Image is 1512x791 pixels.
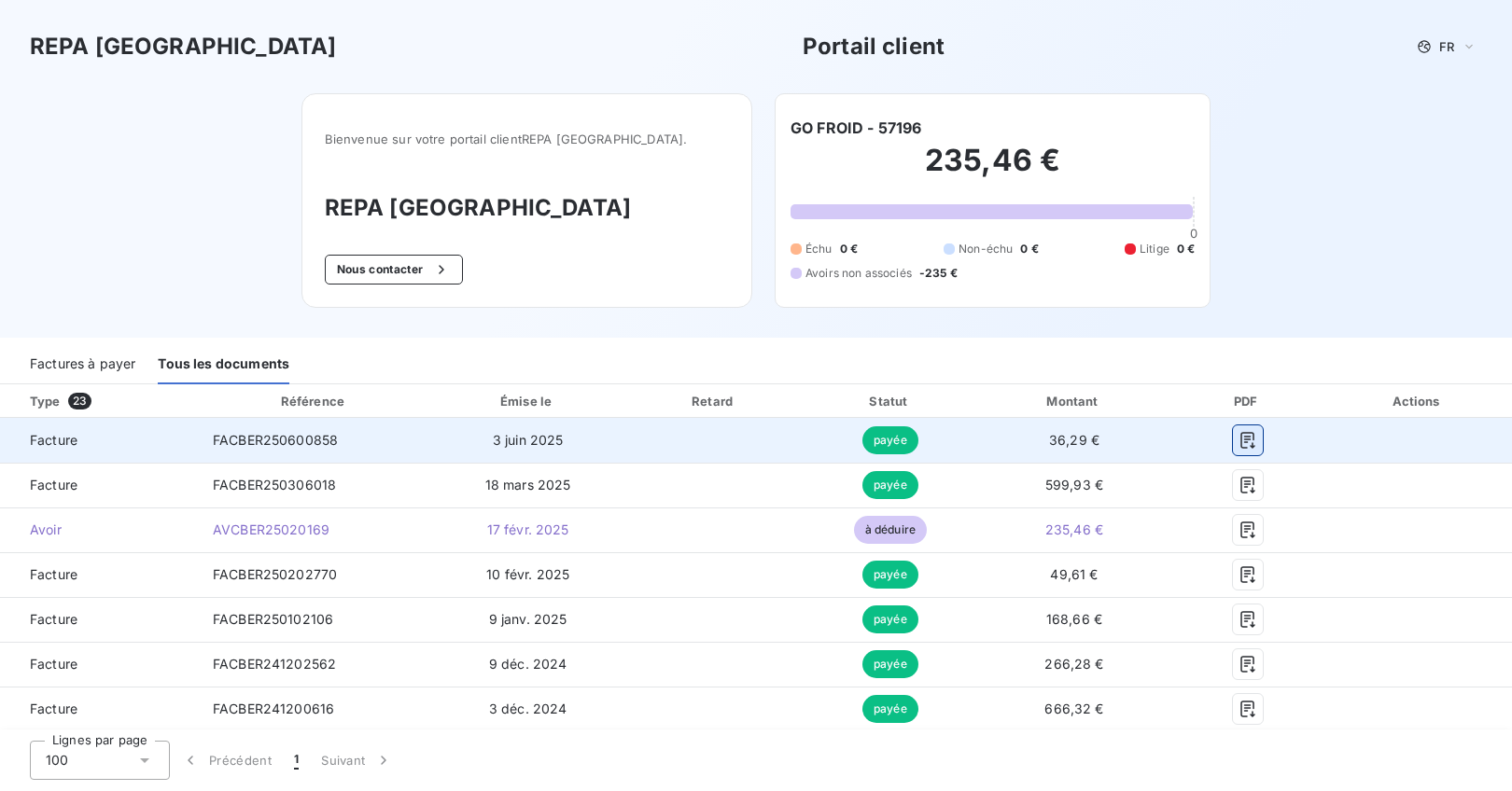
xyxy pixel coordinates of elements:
span: Facture [15,700,183,718]
button: Suivant [310,741,404,780]
h6: GO FROID - 57196 [791,117,921,139]
span: 266,28 € [1044,656,1103,672]
h3: Portail client [803,30,945,63]
span: 17 févr. 2025 [487,521,569,537]
span: FACBER250306018 [213,477,336,493]
div: Montant [981,392,1168,410]
span: 0 [1190,226,1197,241]
div: Référence [281,394,344,409]
span: -235 € [919,265,958,282]
span: Non-échu [959,241,1013,257]
div: Tous les documents [158,345,289,384]
span: payée [862,471,918,499]
span: 3 déc. 2024 [489,701,567,716]
span: FACBER250600858 [213,432,338,448]
span: Litige [1140,241,1169,257]
button: 1 [283,741,310,780]
span: Facture [15,565,183,584]
span: FACBER241200616 [213,701,334,716]
span: Avoirs non associés [805,265,912,282]
span: 666,32 € [1044,701,1103,716]
button: Précédent [170,741,283,780]
span: 3 juin 2025 [493,432,564,448]
span: 18 mars 2025 [485,477,571,493]
span: 0 € [1020,241,1038,257]
span: payée [862,426,918,454]
div: Type [19,392,194,410]
span: AVCBER25020169 [213,521,329,537]
button: Nous contacter [325,255,463,284]
span: payée [862,695,918,723]
span: Facture [15,655,183,673]
span: à déduire [854,516,927,544]
span: 100 [46,751,68,770]
div: Retard [629,392,800,410]
h2: 235,46 € [791,142,1195,198]
span: FACBER250202770 [213,566,337,582]
span: 0 € [840,241,858,257]
span: 1 [294,751,299,770]
span: Facture [15,476,183,494]
span: Facture [15,610,183,629]
div: Actions [1327,392,1508,410]
span: Facture [15,431,183,450]
span: FACBER250102106 [213,611,333,627]
div: Émise le [435,392,622,410]
span: 49,61 € [1050,566,1098,582]
span: 0 € [1177,241,1195,257]
span: 9 déc. 2024 [489,656,567,672]
h3: REPA [GEOGRAPHIC_DATA] [30,30,336,63]
span: 235,46 € [1045,521,1103,537]
span: 23 [68,393,91,409]
span: 9 janv. 2025 [489,611,567,627]
span: 10 févr. 2025 [486,566,569,582]
div: PDF [1175,392,1320,410]
span: payée [862,605,918,633]
span: payée [862,650,918,678]
span: FR [1439,39,1454,54]
div: Factures à payer [30,345,135,384]
div: Statut [807,392,974,410]
span: Échu [805,241,833,257]
h3: REPA [GEOGRAPHIC_DATA] [325,191,729,225]
span: 36,29 € [1049,432,1099,448]
span: 168,66 € [1046,611,1102,627]
span: FACBER241202562 [213,656,336,672]
span: 599,93 € [1045,477,1103,493]
span: Avoir [15,520,183,539]
span: payée [862,561,918,589]
span: Bienvenue sur votre portail client REPA [GEOGRAPHIC_DATA] . [325,132,729,146]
